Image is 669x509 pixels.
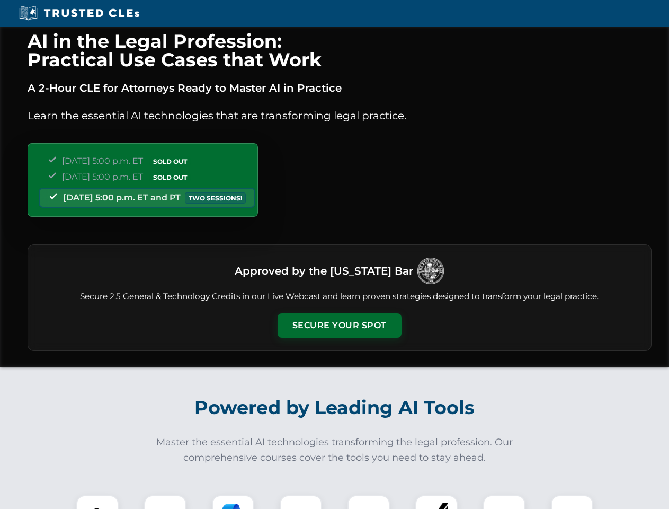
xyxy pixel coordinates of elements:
h3: Approved by the [US_STATE] Bar [235,261,413,280]
h1: AI in the Legal Profession: Practical Use Cases that Work [28,32,652,69]
span: [DATE] 5:00 p.m. ET [62,172,143,182]
p: Secure 2.5 General & Technology Credits in our Live Webcast and learn proven strategies designed ... [41,291,638,303]
span: [DATE] 5:00 p.m. ET [62,156,143,166]
p: Learn the essential AI technologies that are transforming legal practice. [28,107,652,124]
p: Master the essential AI technologies transforming the legal profession. Our comprehensive courses... [149,435,520,466]
h2: Powered by Leading AI Tools [41,389,628,426]
span: SOLD OUT [149,156,191,167]
img: Logo [417,258,444,284]
p: A 2-Hour CLE for Attorneys Ready to Master AI in Practice [28,80,652,96]
button: Secure Your Spot [278,313,402,338]
img: Trusted CLEs [16,5,142,21]
span: SOLD OUT [149,172,191,183]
